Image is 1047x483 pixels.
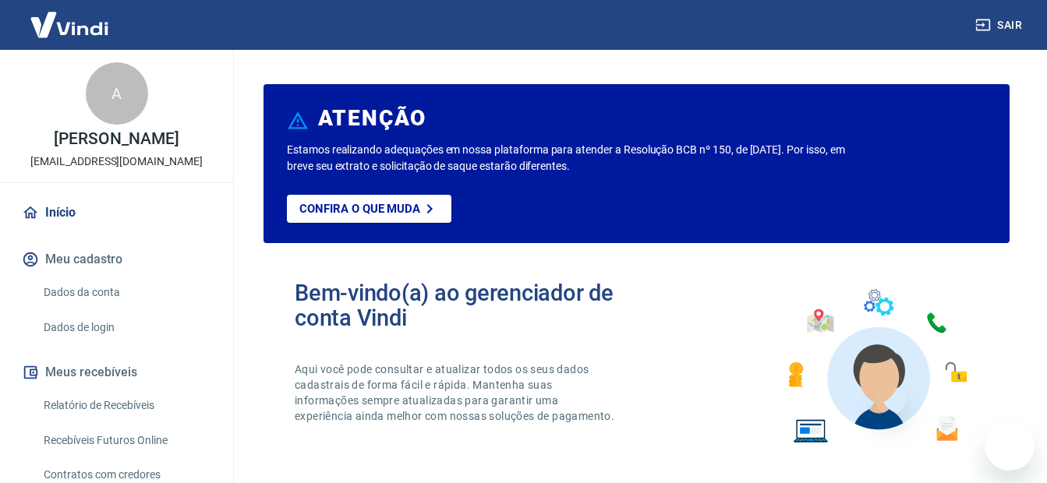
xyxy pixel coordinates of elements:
button: Meu cadastro [19,242,214,277]
iframe: Button to launch messaging window [985,421,1035,471]
a: Dados da conta [37,277,214,308]
button: Sair [972,11,1028,40]
p: [EMAIL_ADDRESS][DOMAIN_NAME] [30,153,203,170]
p: [PERSON_NAME] [54,131,179,147]
h2: Bem-vindo(a) ao gerenciador de conta Vindi [295,280,637,330]
div: A [86,62,148,125]
p: Confira o que muda [299,202,420,216]
h6: ATENÇÃO [318,111,426,126]
a: Dados de login [37,312,214,344]
a: Relatório de Recebíveis [37,390,214,421]
a: Confira o que muda [287,195,451,223]
a: Recebíveis Futuros Online [37,425,214,457]
p: Aqui você pode consultar e atualizar todos os seus dados cadastrais de forma fácil e rápida. Mant... [295,361,617,424]
p: Estamos realizando adequações em nossa plataforma para atender a Resolução BCB nº 150, de [DATE].... [287,142,847,175]
iframe: Close message [875,383,906,414]
img: Vindi [19,1,120,48]
button: Meus recebíveis [19,355,214,390]
img: Imagem de um avatar masculino com diversos icones exemplificando as funcionalidades do gerenciado... [774,280,978,453]
a: Início [19,196,214,230]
